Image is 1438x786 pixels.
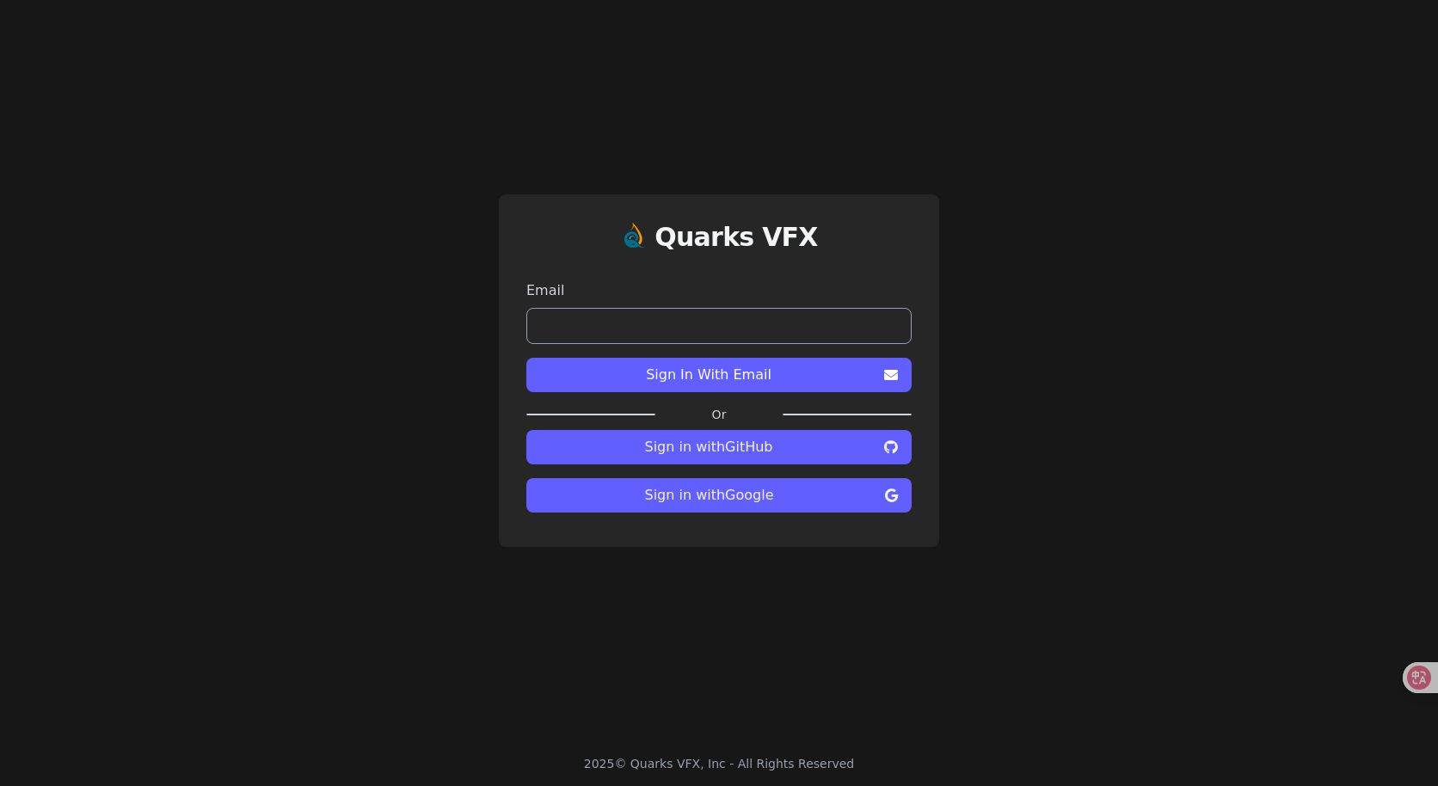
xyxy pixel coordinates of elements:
[526,430,912,464] button: Sign in withGitHub
[526,358,912,392] button: Sign In With Email
[654,222,818,267] a: Quarks VFX
[540,365,877,385] span: Sign In With Email
[584,755,855,772] div: 2025 © Quarks VFX, Inc - All Rights Reserved
[540,485,878,506] span: Sign in with Google
[526,478,912,513] button: Sign in withGoogle
[654,222,818,253] h1: Quarks VFX
[526,280,912,301] label: Email
[655,406,783,423] label: Or
[540,437,877,457] span: Sign in with GitHub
